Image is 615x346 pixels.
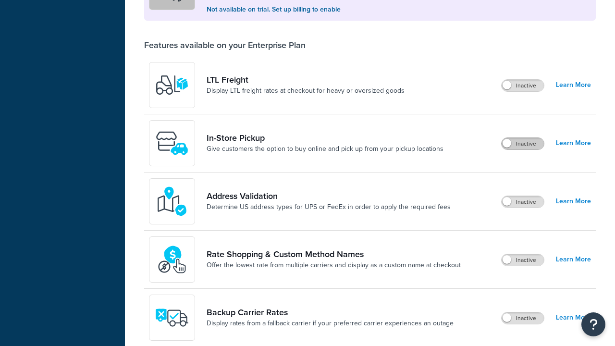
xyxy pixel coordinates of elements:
[556,195,591,208] a: Learn More
[207,202,451,212] a: Determine US address types for UPS or FedEx in order to apply the required fees
[556,136,591,150] a: Learn More
[556,253,591,266] a: Learn More
[155,185,189,218] img: kIG8fy0lQAAAABJRU5ErkJggg==
[581,312,605,336] button: Open Resource Center
[502,138,544,149] label: Inactive
[207,144,443,154] a: Give customers the option to buy online and pick up from your pickup locations
[207,191,451,201] a: Address Validation
[207,133,443,143] a: In-Store Pickup
[556,311,591,324] a: Learn More
[556,78,591,92] a: Learn More
[207,260,461,270] a: Offer the lowest rate from multiple carriers and display as a custom name at checkout
[155,243,189,276] img: icon-duo-feat-rate-shopping-ecdd8bed.png
[207,4,437,15] p: Not available on trial. Set up billing to enable
[207,307,454,318] a: Backup Carrier Rates
[502,196,544,208] label: Inactive
[207,86,405,96] a: Display LTL freight rates at checkout for heavy or oversized goods
[502,80,544,91] label: Inactive
[502,254,544,266] label: Inactive
[144,40,306,50] div: Features available on your Enterprise Plan
[502,312,544,324] label: Inactive
[207,74,405,85] a: LTL Freight
[155,126,189,160] img: wfgcfpwTIucLEAAAAASUVORK5CYII=
[155,301,189,334] img: icon-duo-feat-backup-carrier-4420b188.png
[207,319,454,328] a: Display rates from a fallback carrier if your preferred carrier experiences an outage
[155,68,189,102] img: y79ZsPf0fXUFUhFXDzUgf+ktZg5F2+ohG75+v3d2s1D9TjoU8PiyCIluIjV41seZevKCRuEjTPPOKHJsQcmKCXGdfprl3L4q7...
[207,249,461,259] a: Rate Shopping & Custom Method Names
